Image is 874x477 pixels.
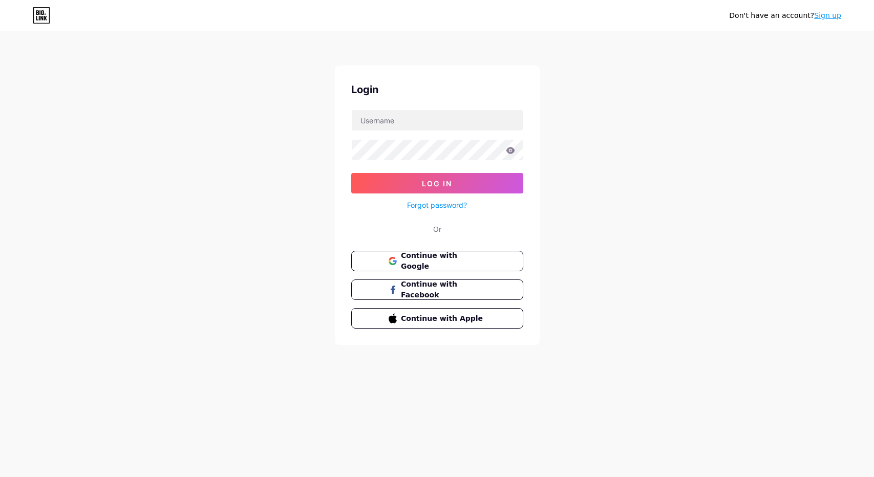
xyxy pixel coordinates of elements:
[351,173,523,193] button: Log In
[351,308,523,329] button: Continue with Apple
[401,279,485,300] span: Continue with Facebook
[407,200,467,210] a: Forgot password?
[401,250,485,272] span: Continue with Google
[351,251,523,271] button: Continue with Google
[351,279,523,300] button: Continue with Facebook
[401,313,485,324] span: Continue with Apple
[729,10,841,21] div: Don't have an account?
[814,11,841,19] a: Sign up
[352,110,523,131] input: Username
[351,82,523,97] div: Login
[422,179,452,188] span: Log In
[433,224,441,234] div: Or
